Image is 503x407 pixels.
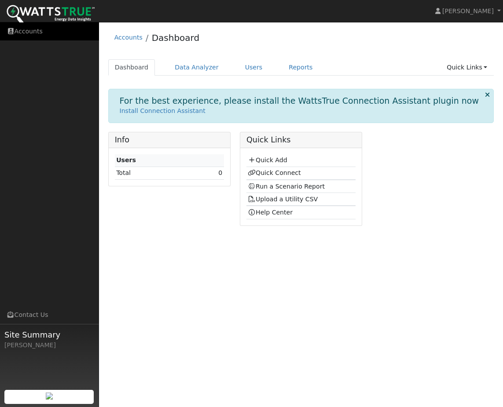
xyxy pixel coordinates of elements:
a: Dashboard [152,33,200,43]
span: Site Summary [4,329,94,341]
a: Install Connection Assistant [120,107,206,114]
a: Quick Add [248,156,287,164]
img: WattsTrue [7,5,95,25]
a: Quick Links [440,59,494,76]
a: Reports [282,59,319,76]
h1: For the best experience, please install the WattsTrue Connection Assistant plugin now [120,96,479,106]
a: Quick Connect [248,169,301,176]
a: Users [239,59,269,76]
a: Help Center [248,209,293,216]
img: retrieve [46,392,53,400]
h5: Quick Links [246,135,356,145]
a: Data Analyzer [168,59,225,76]
strong: Users [116,156,136,164]
div: [PERSON_NAME] [4,341,94,350]
a: Run a Scenario Report [248,183,325,190]
a: 0 [218,169,222,176]
h5: Info [115,135,224,145]
a: Dashboard [108,59,155,76]
a: Accounts [114,34,143,41]
td: Total [115,167,193,179]
span: [PERSON_NAME] [442,7,494,15]
a: Upload a Utility CSV [248,196,318,203]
